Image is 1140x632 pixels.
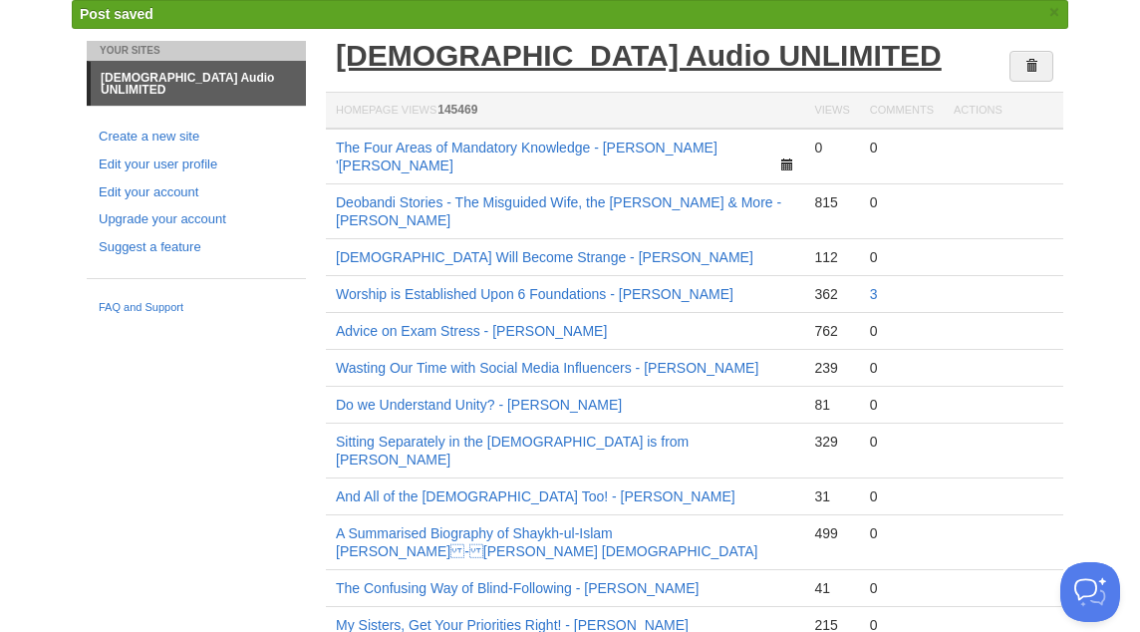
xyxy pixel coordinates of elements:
div: 0 [870,359,934,377]
th: Homepage Views [326,93,804,130]
div: 499 [814,524,849,542]
div: 0 [870,433,934,451]
a: Edit your user profile [99,155,294,175]
a: Do we Understand Unity? - [PERSON_NAME] [336,397,622,413]
div: 81 [814,396,849,414]
a: Advice on Exam Stress - [PERSON_NAME] [336,323,607,339]
div: 362 [814,285,849,303]
a: Wasting Our Time with Social Media Influencers - [PERSON_NAME] [336,360,758,376]
a: The Confusing Way of Blind-Following - [PERSON_NAME] [336,580,699,596]
th: Comments [860,93,944,130]
div: 0 [870,193,934,211]
div: 0 [870,579,934,597]
a: Sitting Separately in the [DEMOGRAPHIC_DATA] is from [PERSON_NAME] [336,434,689,468]
a: [DEMOGRAPHIC_DATA] Audio UNLIMITED [91,62,306,106]
div: 0 [870,524,934,542]
div: 0 [870,396,934,414]
div: 0 [870,487,934,505]
a: Edit your account [99,182,294,203]
div: 0 [870,248,934,266]
div: 31 [814,487,849,505]
a: Upgrade your account [99,209,294,230]
div: 0 [870,322,934,340]
a: Worship is Established Upon 6 Foundations - [PERSON_NAME] [336,286,733,302]
div: 0 [870,139,934,157]
a: And All of the [DEMOGRAPHIC_DATA] Too! - [PERSON_NAME] [336,488,735,504]
a: [DEMOGRAPHIC_DATA] Will Become Strange - [PERSON_NAME] [336,249,753,265]
th: Actions [944,93,1063,130]
div: 112 [814,248,849,266]
div: 329 [814,433,849,451]
a: [DEMOGRAPHIC_DATA] Audio UNLIMITED [336,39,942,72]
span: Post saved [80,6,153,22]
a: FAQ and Support [99,299,294,317]
div: 41 [814,579,849,597]
a: Suggest a feature [99,237,294,258]
div: 762 [814,322,849,340]
li: Your Sites [87,41,306,61]
div: 0 [814,139,849,157]
a: Deobandi Stories - The Misguided Wife, the [PERSON_NAME] & More - [PERSON_NAME] [336,194,781,228]
div: 239 [814,359,849,377]
a: Create a new site [99,127,294,148]
div: 815 [814,193,849,211]
span: 145469 [437,103,477,117]
a: 3 [870,286,878,302]
a: A Summarised Biography of Shaykh-ul-Islam [PERSON_NAME] - [PERSON_NAME] [DEMOGRAPHIC_DATA] [336,525,757,559]
a: The Four Areas of Mandatory Knowledge - [PERSON_NAME] '[PERSON_NAME] [336,140,717,173]
th: Views [804,93,859,130]
iframe: Help Scout Beacon - Open [1060,562,1120,622]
